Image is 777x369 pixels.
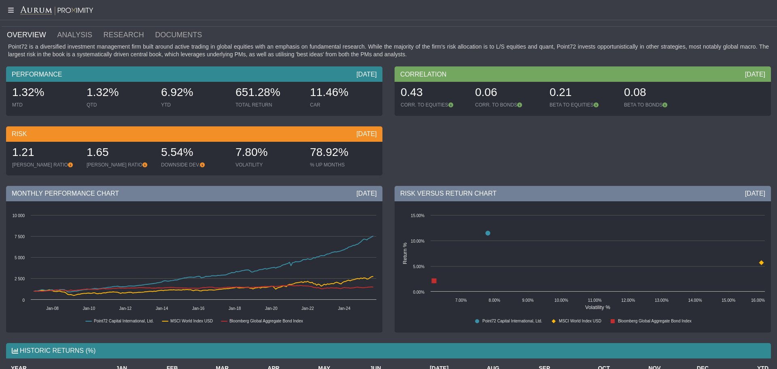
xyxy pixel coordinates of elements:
[401,86,423,98] span: 0.43
[618,319,692,323] text: Bloomberg Global Aggregate Bond Index
[550,85,616,102] div: 0.21
[301,306,314,311] text: Jan-22
[156,306,168,311] text: Jan-14
[192,306,205,311] text: Jan-16
[22,298,25,303] text: 0
[12,145,79,162] div: 1.21
[310,145,376,162] div: 78.92%
[310,102,376,108] div: CAR
[161,85,227,102] div: 6.92%
[12,162,79,168] div: [PERSON_NAME] RATIO
[161,102,227,108] div: YTD
[161,162,227,168] div: DOWNSIDE DEV.
[87,162,153,168] div: [PERSON_NAME] RATIO
[6,343,771,358] div: HISTORIC RETURNS (%)
[401,102,467,108] div: CORR. TO EQUITIES
[475,85,541,102] div: 0.06
[489,298,500,303] text: 8.00%
[265,306,278,311] text: Jan-20
[20,6,93,16] img: Aurum-Proximity%20white.svg
[751,298,765,303] text: 16.00%
[56,27,102,43] a: ANALYSIS
[87,86,119,98] span: 1.32%
[236,85,302,102] div: 651.28%
[585,304,610,310] text: Volatility %
[12,102,79,108] div: MTD
[357,70,377,79] div: [DATE]
[522,298,533,303] text: 9.00%
[413,290,425,294] text: 0.00%
[15,277,25,281] text: 2 500
[402,243,408,264] text: Return %
[482,319,542,323] text: Point72 Capital International, Ltd.
[87,145,153,162] div: 1.65
[357,130,377,139] div: [DATE]
[6,43,771,58] div: Point72 is a diversified investment management firm built around active trading in global equitie...
[550,102,616,108] div: BETA TO EQUITIES
[455,298,467,303] text: 7.00%
[154,27,212,43] a: DOCUMENTS
[395,186,771,201] div: RISK VERSUS RETURN CHART
[357,189,377,198] div: [DATE]
[12,213,25,218] text: 10 000
[554,298,568,303] text: 10.00%
[15,256,25,260] text: 5 000
[624,102,690,108] div: BETA TO BONDS
[475,102,541,108] div: CORR. TO BONDS
[6,126,382,142] div: RISK
[161,145,227,162] div: 5.54%
[12,86,44,98] span: 1.32%
[236,162,302,168] div: VOLATILITY
[94,319,154,323] text: Point72 Capital International, Ltd.
[624,85,690,102] div: 0.08
[170,319,213,323] text: MSCI World Index USD
[103,27,155,43] a: RESEARCH
[119,306,132,311] text: Jan-12
[411,213,425,218] text: 15.00%
[621,298,635,303] text: 12.00%
[745,189,765,198] div: [DATE]
[83,306,95,311] text: Jan-10
[338,306,350,311] text: Jan-24
[15,235,25,239] text: 7 500
[6,66,382,82] div: PERFORMANCE
[395,66,771,82] div: CORRELATION
[236,102,302,108] div: TOTAL RETURN
[413,264,425,269] text: 5.00%
[46,306,59,311] text: Jan-08
[87,102,153,108] div: QTD
[411,239,425,243] text: 10.00%
[588,298,602,303] text: 11.00%
[6,186,382,201] div: MONTHLY PERFORMANCE CHART
[310,85,376,102] div: 11.46%
[229,306,241,311] text: Jan-18
[310,162,376,168] div: % UP MONTHS
[722,298,735,303] text: 15.00%
[6,27,56,43] a: OVERVIEW
[236,145,302,162] div: 7.80%
[655,298,669,303] text: 13.00%
[745,70,765,79] div: [DATE]
[559,319,601,323] text: MSCI World Index USD
[688,298,702,303] text: 14.00%
[229,319,303,323] text: Bloomberg Global Aggregate Bond Index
